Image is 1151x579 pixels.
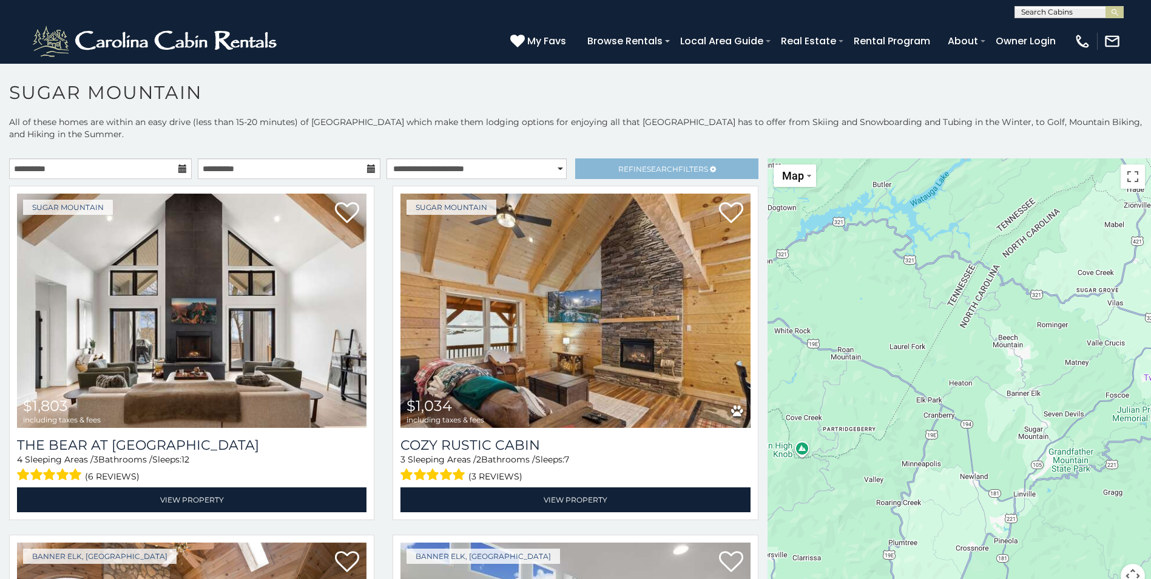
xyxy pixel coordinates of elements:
[17,437,366,453] h3: The Bear At Sugar Mountain
[17,453,366,484] div: Sleeping Areas / Bathrooms / Sleeps:
[400,454,405,465] span: 3
[527,33,566,49] span: My Favs
[17,194,366,428] img: The Bear At Sugar Mountain
[719,201,743,226] a: Add to favorites
[468,469,522,484] span: (3 reviews)
[400,487,750,512] a: View Property
[719,550,743,575] a: Add to favorites
[510,33,569,49] a: My Favs
[407,200,496,215] a: Sugar Mountain
[23,397,68,415] span: $1,803
[23,549,177,564] a: Banner Elk, [GEOGRAPHIC_DATA]
[782,169,804,182] span: Map
[17,454,22,465] span: 4
[647,164,678,174] span: Search
[407,416,484,424] span: including taxes & fees
[400,194,750,428] img: Cozy Rustic Cabin
[335,550,359,575] a: Add to favorites
[23,200,113,215] a: Sugar Mountain
[774,164,816,187] button: Change map style
[85,469,140,484] span: (6 reviews)
[990,30,1062,52] a: Owner Login
[181,454,189,465] span: 12
[564,454,569,465] span: 7
[93,454,98,465] span: 3
[476,454,481,465] span: 2
[775,30,842,52] a: Real Estate
[1104,33,1121,50] img: mail-regular-white.png
[407,397,452,415] span: $1,034
[23,416,101,424] span: including taxes & fees
[674,30,769,52] a: Local Area Guide
[400,437,750,453] a: Cozy Rustic Cabin
[17,487,366,512] a: View Property
[17,194,366,428] a: The Bear At Sugar Mountain $1,803 including taxes & fees
[618,164,708,174] span: Refine Filters
[1121,164,1145,189] button: Toggle fullscreen view
[335,201,359,226] a: Add to favorites
[1074,33,1091,50] img: phone-regular-white.png
[400,453,750,484] div: Sleeping Areas / Bathrooms / Sleeps:
[30,23,282,59] img: White-1-2.png
[407,549,560,564] a: Banner Elk, [GEOGRAPHIC_DATA]
[848,30,936,52] a: Rental Program
[581,30,669,52] a: Browse Rentals
[575,158,758,179] a: RefineSearchFilters
[400,194,750,428] a: Cozy Rustic Cabin $1,034 including taxes & fees
[17,437,366,453] a: The Bear At [GEOGRAPHIC_DATA]
[942,30,984,52] a: About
